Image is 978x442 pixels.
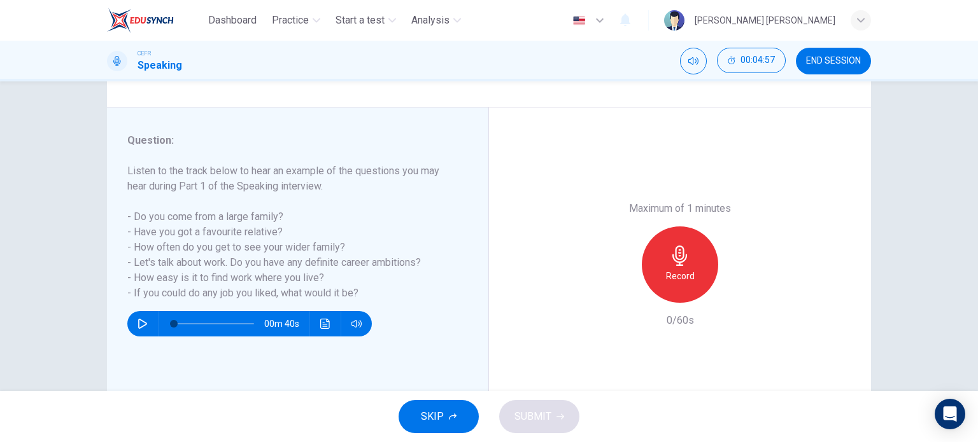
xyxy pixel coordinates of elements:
[208,13,257,28] span: Dashboard
[315,311,336,336] button: Click to see the audio transcription
[272,13,309,28] span: Practice
[571,16,587,25] img: en
[642,226,718,303] button: Record
[717,48,786,74] div: Hide
[399,400,479,433] button: SKIP
[935,399,965,429] div: Open Intercom Messenger
[107,8,174,33] img: EduSynch logo
[680,48,707,74] div: Mute
[264,311,309,336] span: 00m 40s
[796,48,871,74] button: END SESSION
[203,9,262,32] button: Dashboard
[406,9,466,32] button: Analysis
[411,13,450,28] span: Analysis
[717,48,786,73] button: 00:04:57
[330,9,401,32] button: Start a test
[107,8,203,33] a: EduSynch logo
[127,163,453,301] h6: Listen to the track below to hear an example of the questions you may hear during Part 1 of the S...
[695,13,835,28] div: [PERSON_NAME] [PERSON_NAME]
[664,10,684,31] img: Profile picture
[667,313,694,328] h6: 0/60s
[666,268,695,284] h6: Record
[806,56,861,66] span: END SESSION
[629,201,731,216] h6: Maximum of 1 minutes
[336,13,385,28] span: Start a test
[127,133,453,148] h6: Question :
[421,408,444,425] span: SKIP
[741,55,775,66] span: 00:04:57
[138,58,182,73] h1: Speaking
[267,9,325,32] button: Practice
[138,49,151,58] span: CEFR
